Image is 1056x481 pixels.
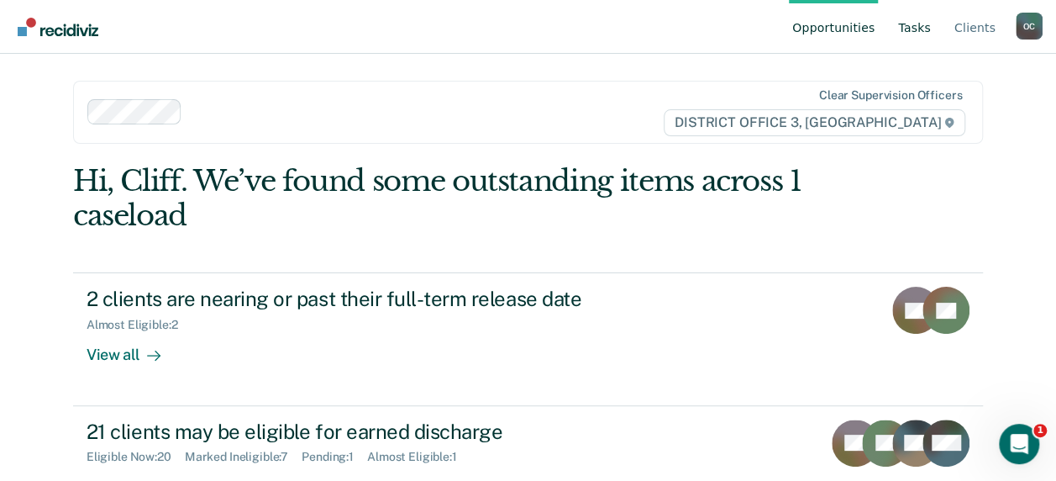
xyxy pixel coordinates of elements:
button: Profile dropdown button [1016,13,1043,40]
div: Eligible Now : 20 [87,450,185,464]
div: View all [87,332,181,365]
div: 21 clients may be eligible for earned discharge [87,420,676,444]
iframe: Intercom live chat [999,424,1039,464]
div: Clear supervision officers [819,88,962,103]
div: Almost Eligible : 1 [367,450,470,464]
span: DISTRICT OFFICE 3, [GEOGRAPHIC_DATA] [664,109,965,136]
div: Pending : 1 [302,450,367,464]
div: Marked Ineligible : 7 [185,450,302,464]
span: 1 [1033,424,1047,437]
a: 2 clients are nearing or past their full-term release dateAlmost Eligible:2View all [73,272,983,405]
div: Hi, Cliff. We’ve found some outstanding items across 1 caseload [73,164,801,233]
img: Recidiviz [18,18,98,36]
div: 2 clients are nearing or past their full-term release date [87,287,676,311]
div: Almost Eligible : 2 [87,318,192,332]
div: O C [1016,13,1043,40]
